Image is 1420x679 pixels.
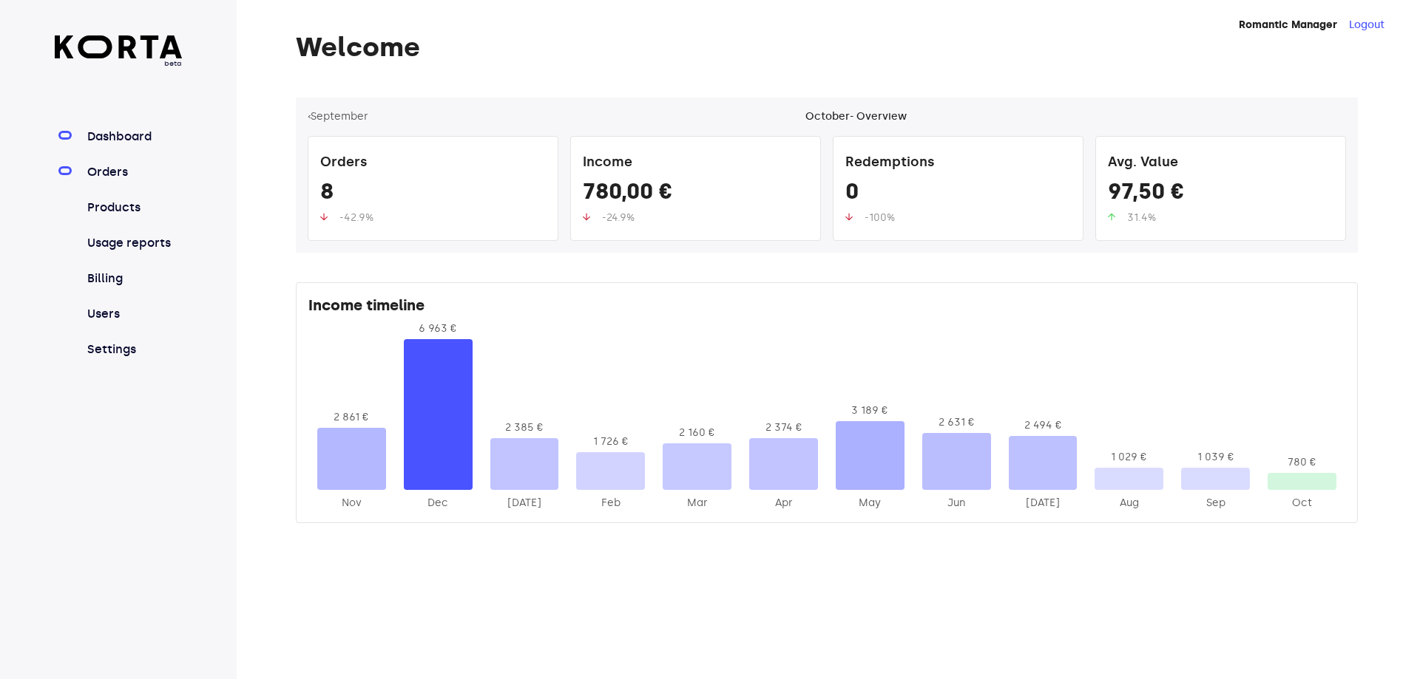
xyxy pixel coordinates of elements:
div: 2025-May [836,496,905,511]
span: -100% [865,211,895,224]
div: 2025-Apr [749,496,818,511]
span: 31.4% [1127,211,1156,224]
div: 97,50 € [1108,178,1333,211]
div: Redemptions [845,149,1071,178]
h1: Welcome [296,33,1358,62]
a: Products [84,199,183,216]
img: Korta [55,35,183,58]
div: 1 039 € [1181,450,1250,465]
img: up [320,213,328,221]
div: October - Overview [805,109,907,124]
div: 2025-Mar [663,496,731,511]
div: 1 726 € [576,434,645,449]
button: Logout [1349,18,1384,33]
div: 780,00 € [583,178,808,211]
div: 2024-Dec [404,496,473,511]
div: Avg. Value [1108,149,1333,178]
div: 2025-Sep [1181,496,1250,511]
a: Settings [84,341,183,358]
div: 780 € [1268,455,1336,470]
div: 2 631 € [922,415,991,430]
div: 2 494 € [1009,418,1078,433]
div: 2025-Jan [490,496,559,511]
img: up [845,213,853,221]
div: 2025-Feb [576,496,645,511]
div: 2 374 € [749,420,818,435]
a: beta [55,35,183,69]
div: 2024-Nov [317,496,386,511]
div: 2025-Aug [1095,496,1163,511]
button: ‹September [308,109,368,124]
div: 2 385 € [490,420,559,435]
div: 3 189 € [836,403,905,418]
span: -42.9% [339,211,373,224]
div: Orders [320,149,546,178]
span: -24.9% [602,211,635,224]
div: 1 029 € [1095,450,1163,465]
div: 2 160 € [663,426,731,440]
strong: Romantic Manager [1239,18,1337,31]
a: Usage reports [84,234,183,252]
a: Billing [84,270,183,287]
img: up [1108,213,1115,221]
div: 2 861 € [317,410,386,425]
div: 8 [320,178,546,211]
img: up [583,213,590,221]
a: Dashboard [84,128,183,146]
div: 2025-Jun [922,496,991,511]
div: 6 963 € [404,321,473,336]
a: Users [84,305,183,323]
div: 0 [845,178,1071,211]
div: 2025-Jul [1009,496,1078,511]
div: Income [583,149,808,178]
span: beta [55,58,183,69]
div: Income timeline [308,295,1345,321]
div: 2025-Oct [1268,496,1336,511]
a: Orders [84,163,183,181]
